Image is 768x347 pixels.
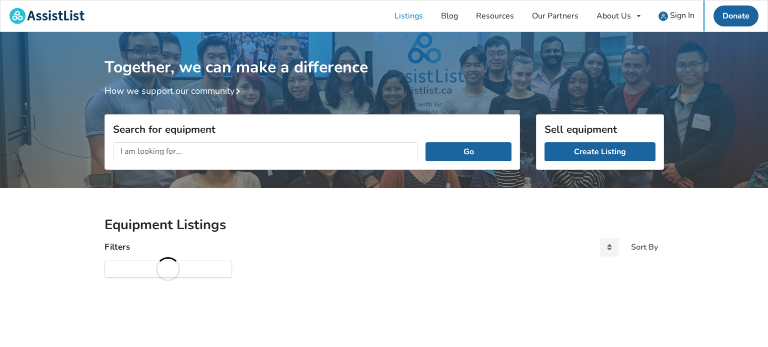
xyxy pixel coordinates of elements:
[658,11,668,21] img: user icon
[104,32,664,77] h1: Together, we can make a difference
[9,8,84,24] img: assistlist-logo
[523,0,587,31] a: Our Partners
[113,142,418,161] input: I am looking for...
[596,12,631,20] div: About Us
[649,0,703,31] a: user icon Sign In
[432,0,467,31] a: Blog
[631,243,658,251] div: Sort By
[544,142,655,161] a: Create Listing
[113,123,511,136] h3: Search for equipment
[425,142,511,161] button: Go
[385,0,432,31] a: Listings
[104,85,244,97] a: How we support our community
[104,241,130,253] h4: Filters
[544,123,655,136] h3: Sell equipment
[670,10,694,21] span: Sign In
[104,216,664,234] h2: Equipment Listings
[467,0,523,31] a: Resources
[713,5,758,26] a: Donate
